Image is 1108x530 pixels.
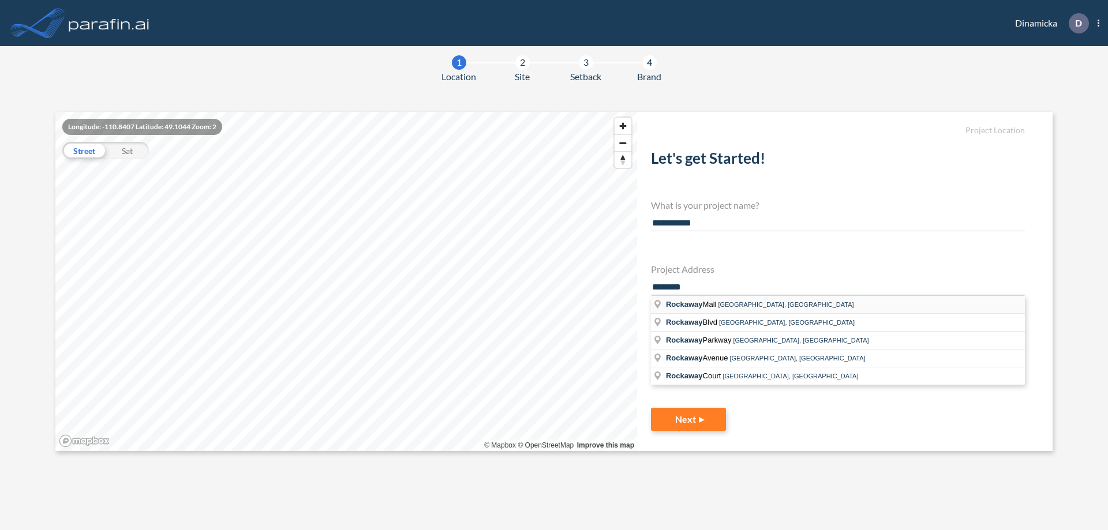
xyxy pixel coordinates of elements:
div: 2 [515,55,530,70]
div: Dinamicka [998,13,1099,33]
canvas: Map [55,112,637,451]
span: Brand [637,70,661,84]
span: Parkway [666,336,733,344]
span: [GEOGRAPHIC_DATA], [GEOGRAPHIC_DATA] [718,301,854,308]
div: 4 [642,55,657,70]
h4: Project Address [651,264,1025,275]
h2: Let's get Started! [651,149,1025,172]
span: Court [666,371,723,380]
span: Rockaway [666,318,703,326]
span: Rockaway [666,300,703,309]
button: Next [651,408,726,431]
span: [GEOGRAPHIC_DATA], [GEOGRAPHIC_DATA] [733,337,869,344]
img: logo [66,12,152,35]
span: Zoom out [615,135,631,151]
span: Avenue [666,354,729,362]
span: Reset bearing to north [615,152,631,168]
p: D [1075,18,1082,28]
span: Rockaway [666,354,703,362]
div: Street [62,142,106,159]
span: Setback [570,70,601,84]
span: Blvd [666,318,719,326]
h5: Project Location [651,126,1025,136]
span: [GEOGRAPHIC_DATA], [GEOGRAPHIC_DATA] [719,319,855,326]
h4: What is your project name? [651,200,1025,211]
a: OpenStreetMap [518,441,574,449]
span: Rockaway [666,336,703,344]
span: Site [515,70,530,84]
div: Longitude: -110.8407 Latitude: 49.1044 Zoom: 2 [62,119,222,135]
div: 1 [452,55,466,70]
div: Sat [106,142,149,159]
span: Location [441,70,476,84]
div: 3 [579,55,593,70]
a: Mapbox [484,441,516,449]
a: Mapbox homepage [59,434,110,448]
span: Mall [666,300,718,309]
span: Rockaway [666,371,703,380]
button: Reset bearing to north [615,151,631,168]
button: Zoom in [615,118,631,134]
a: Improve this map [577,441,634,449]
span: [GEOGRAPHIC_DATA], [GEOGRAPHIC_DATA] [723,373,858,379]
span: [GEOGRAPHIC_DATA], [GEOGRAPHIC_DATA] [729,355,865,362]
button: Zoom out [615,134,631,151]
